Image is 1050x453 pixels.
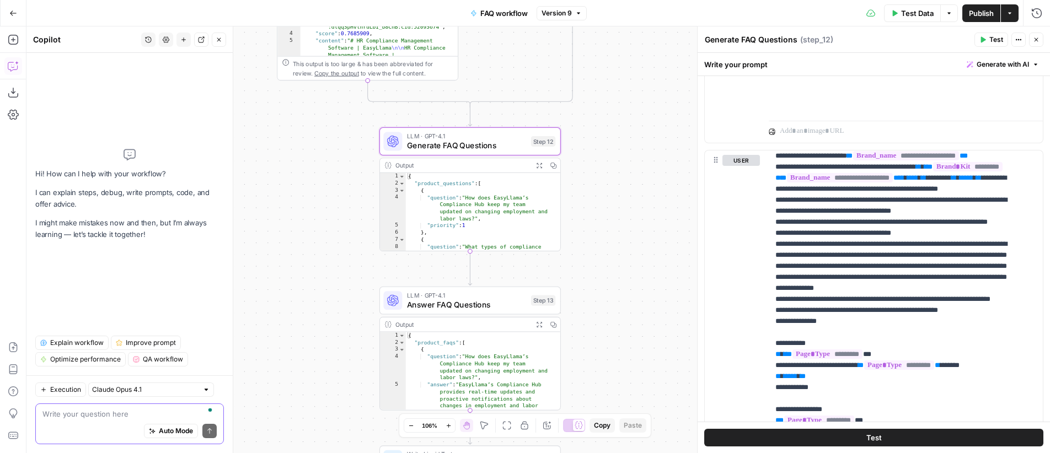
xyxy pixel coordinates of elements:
[422,421,437,430] span: 106%
[293,59,453,78] div: This output is too large & has been abbreviated for review. to view the full content.
[380,346,406,353] div: 3
[35,382,86,397] button: Execution
[884,4,940,22] button: Test Data
[111,336,181,350] button: Improve prompt
[468,251,472,285] g: Edge from step_12 to step_13
[380,187,406,194] div: 3
[531,136,556,147] div: Step 12
[531,295,556,306] div: Step 13
[42,408,217,419] textarea: To enrich screen reader interactions, please activate Accessibility in Grammarly extension settings
[962,4,1000,22] button: Publish
[974,33,1008,47] button: Test
[537,6,587,20] button: Version 9
[722,155,760,166] button: user
[407,131,526,141] span: LLM · GPT-4.1
[399,187,405,194] span: Toggle code folding, rows 3 through 6
[380,243,406,271] div: 8
[399,236,405,243] span: Toggle code folding, rows 7 through 10
[314,69,359,77] span: Copy the output
[379,287,561,411] div: LLM · GPT-4.1Answer FAQ QuestionsStep 13Output{ "product_faqs":[ { "question":"How does EasyLlama...
[399,180,405,187] span: Toggle code folding, rows 2 through 23
[143,354,183,364] span: QA workflow
[480,8,528,19] span: FAQ workflow
[977,60,1029,69] span: Generate with AI
[35,336,109,350] button: Explain workflow
[468,411,472,445] g: Edge from step_13 to step_15
[698,53,1050,75] div: Write your prompt
[380,173,406,180] div: 1
[50,385,81,395] span: Execution
[468,105,472,126] g: Edge from step_9-conditional-end to step_12
[33,34,138,45] div: Copilot
[380,332,406,339] div: 1
[399,332,405,339] span: Toggle code folding, rows 1 through 46
[962,57,1043,72] button: Generate with AI
[50,338,104,348] span: Explain workflow
[128,352,188,366] button: QA workflow
[399,173,405,180] span: Toggle code folding, rows 1 through 46
[380,236,406,243] div: 7
[126,338,176,348] span: Improve prompt
[368,80,470,107] g: Edge from step_10 to step_9-conditional-end
[399,339,405,346] span: Toggle code folding, rows 2 through 23
[407,290,526,300] span: LLM · GPT-4.1
[969,8,994,19] span: Publish
[619,418,646,433] button: Paste
[594,420,610,430] span: Copy
[380,229,406,236] div: 6
[800,34,833,45] span: ( step_12 )
[407,139,526,151] span: Generate FAQ Questions
[380,194,406,222] div: 4
[464,4,534,22] button: FAQ workflow
[901,8,934,19] span: Test Data
[35,217,224,240] p: I might make mistakes now and then, but I’m always learning — let’s tackle it together!
[590,418,615,433] button: Copy
[624,420,642,430] span: Paste
[395,161,529,170] div: Output
[704,429,1043,446] button: Test
[379,127,561,251] div: LLM · GPT-4.1Generate FAQ QuestionsStep 12Output{ "product_questions":[ { "question":"How does Ea...
[380,180,406,187] div: 2
[35,187,224,210] p: I can explain steps, debug, write prompts, code, and offer advice.
[35,168,224,180] p: Hi! How can I help with your workflow?
[399,346,405,353] span: Toggle code folding, rows 3 through 6
[866,432,882,443] span: Test
[144,424,198,438] button: Auto Mode
[407,299,526,310] span: Answer FAQ Questions
[50,354,121,364] span: Optimize performance
[380,339,406,346] div: 2
[92,384,198,395] input: Claude Opus 4.1
[705,34,797,45] textarea: Generate FAQ Questions
[159,426,193,436] span: Auto Mode
[277,30,300,37] div: 4
[380,353,406,381] div: 4
[395,320,529,329] div: Output
[989,35,1003,45] span: Test
[35,352,126,366] button: Optimize performance
[380,222,406,229] div: 5
[542,8,572,18] span: Version 9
